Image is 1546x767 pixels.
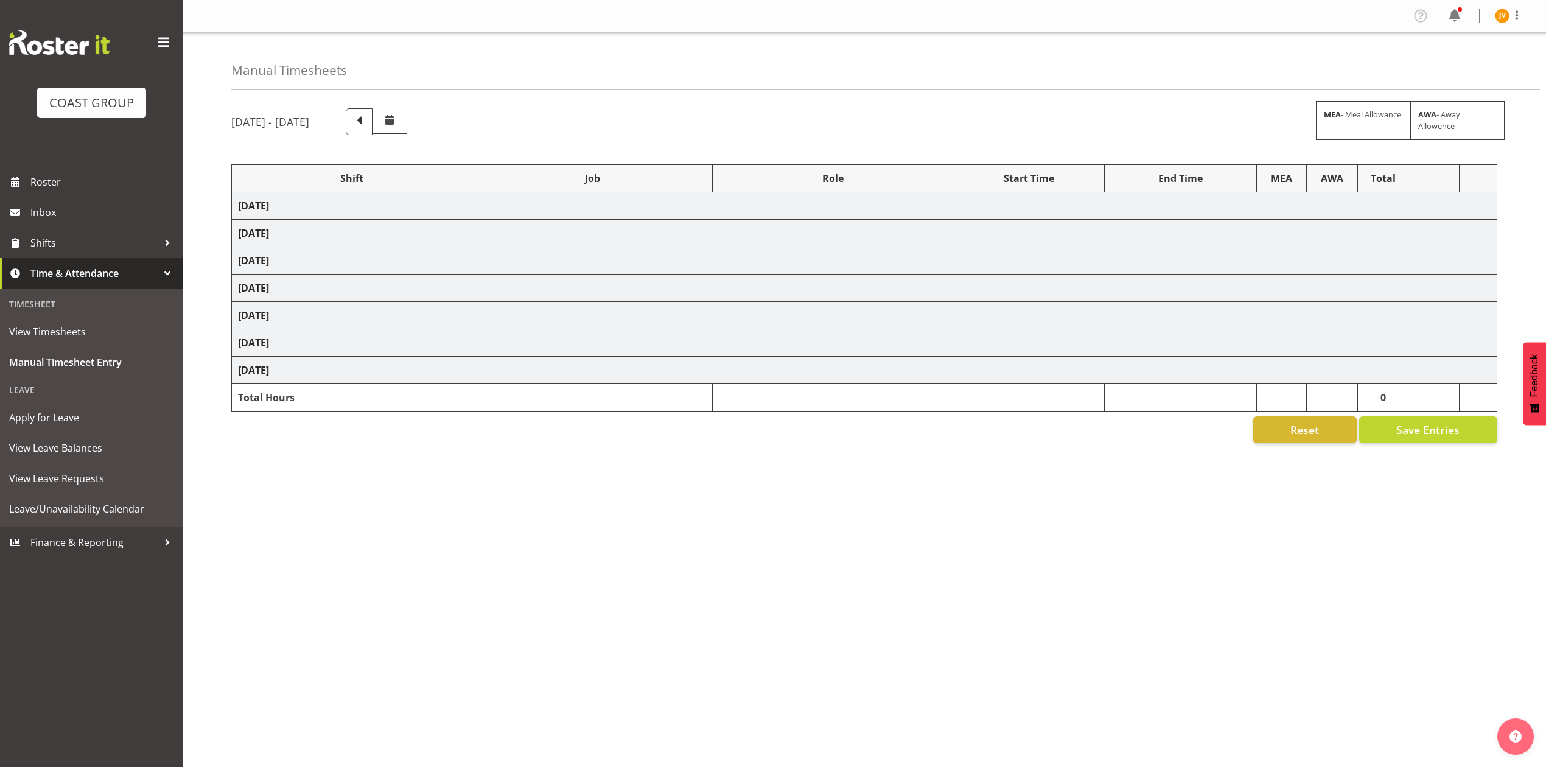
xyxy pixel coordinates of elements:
[1111,171,1250,186] div: End Time
[1509,730,1522,743] img: help-xxl-2.png
[232,357,1497,384] td: [DATE]
[3,494,180,524] a: Leave/Unavailability Calendar
[9,323,173,341] span: View Timesheets
[1316,101,1410,140] div: - Meal Allowance
[30,173,177,191] span: Roster
[3,402,180,433] a: Apply for Leave
[231,63,347,77] h4: Manual Timesheets
[232,329,1497,357] td: [DATE]
[232,247,1497,275] td: [DATE]
[1364,171,1402,186] div: Total
[3,377,180,402] div: Leave
[232,220,1497,247] td: [DATE]
[232,192,1497,220] td: [DATE]
[1410,101,1505,140] div: - Away Allowence
[959,171,1098,186] div: Start Time
[1263,171,1300,186] div: MEA
[49,94,134,112] div: COAST GROUP
[231,115,309,128] h5: [DATE] - [DATE]
[238,171,466,186] div: Shift
[30,264,158,282] span: Time & Attendance
[9,353,173,371] span: Manual Timesheet Entry
[232,302,1497,329] td: [DATE]
[719,171,946,186] div: Role
[30,234,158,252] span: Shifts
[9,30,110,55] img: Rosterit website logo
[1418,109,1436,120] strong: AWA
[3,463,180,494] a: View Leave Requests
[3,292,180,317] div: Timesheet
[3,433,180,463] a: View Leave Balances
[232,384,472,412] td: Total Hours
[478,171,706,186] div: Job
[1359,416,1497,443] button: Save Entries
[1290,422,1319,438] span: Reset
[9,500,173,518] span: Leave/Unavailability Calendar
[1358,384,1408,412] td: 0
[1253,416,1357,443] button: Reset
[9,439,173,457] span: View Leave Balances
[1396,422,1460,438] span: Save Entries
[1324,109,1341,120] strong: MEA
[1523,342,1546,425] button: Feedback - Show survey
[3,347,180,377] a: Manual Timesheet Entry
[1495,9,1509,23] img: jorgelina-villar11067.jpg
[1529,354,1540,397] span: Feedback
[1313,171,1352,186] div: AWA
[30,533,158,552] span: Finance & Reporting
[9,408,173,427] span: Apply for Leave
[3,317,180,347] a: View Timesheets
[232,275,1497,302] td: [DATE]
[30,203,177,222] span: Inbox
[9,469,173,488] span: View Leave Requests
